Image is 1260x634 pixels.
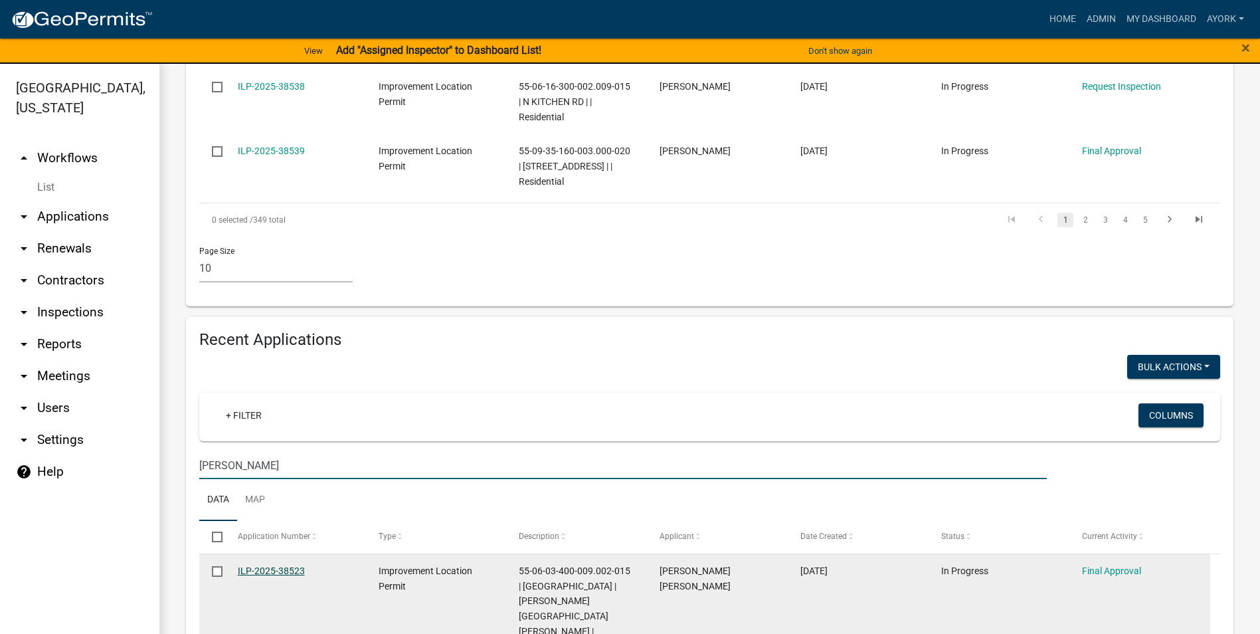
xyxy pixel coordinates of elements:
[238,532,310,541] span: Application Number
[941,566,988,576] span: In Progress
[647,521,788,553] datatable-header-cell: Applicant
[238,566,305,576] a: ILP-2025-38523
[16,209,32,225] i: arrow_drop_down
[16,400,32,416] i: arrow_drop_down
[660,566,731,591] span: Daniel Perez Islas
[199,452,1047,479] input: Search for applications
[16,368,32,384] i: arrow_drop_down
[1241,40,1250,56] button: Close
[999,213,1024,227] a: go to first page
[800,532,847,541] span: Date Created
[1028,213,1053,227] a: go to previous page
[1135,209,1155,231] li: page 5
[1202,7,1249,32] a: ayork
[1138,403,1204,427] button: Columns
[199,479,237,522] a: Data
[212,215,253,225] span: 0 selected /
[379,532,396,541] span: Type
[336,44,541,56] strong: Add "Assigned Inspector" to Dashboard List!
[1095,209,1115,231] li: page 3
[1117,213,1133,227] a: 4
[1097,213,1113,227] a: 3
[800,81,828,92] span: 07/29/2025
[238,81,305,92] a: ILP-2025-38538
[1082,81,1161,92] a: Request Inspection
[1082,566,1141,576] a: Final Approval
[519,146,630,187] span: 55-09-35-160-003.000-020 | 1762 E WOODCREST DRIVE NORTH | | Residential
[800,566,828,576] span: 06/27/2025
[1137,213,1153,227] a: 5
[519,532,559,541] span: Description
[379,81,472,107] span: Improvement Location Permit
[1121,7,1202,32] a: My Dashboard
[16,272,32,288] i: arrow_drop_down
[379,566,472,591] span: Improvement Location Permit
[199,521,225,553] datatable-header-cell: Select
[1069,521,1210,553] datatable-header-cell: Current Activity
[1241,39,1250,57] span: ×
[1115,209,1135,231] li: page 4
[929,521,1069,553] datatable-header-cell: Status
[16,150,32,166] i: arrow_drop_up
[660,81,731,92] span: Kevin
[660,532,694,541] span: Applicant
[1081,7,1121,32] a: Admin
[199,203,602,237] div: 349 total
[1075,209,1095,231] li: page 2
[519,81,630,122] span: 55-06-16-300-002.009-015 | N KITCHEN RD | | Residential
[16,464,32,480] i: help
[1157,213,1182,227] a: go to next page
[1127,355,1220,379] button: Bulk Actions
[365,521,506,553] datatable-header-cell: Type
[1077,213,1093,227] a: 2
[379,146,472,171] span: Improvement Location Permit
[803,40,877,62] button: Don't show again
[225,521,365,553] datatable-header-cell: Application Number
[1082,532,1137,541] span: Current Activity
[1082,146,1141,156] a: Final Approval
[199,330,1220,350] h4: Recent Applications
[16,432,32,448] i: arrow_drop_down
[788,521,929,553] datatable-header-cell: Date Created
[16,304,32,320] i: arrow_drop_down
[16,336,32,352] i: arrow_drop_down
[941,146,988,156] span: In Progress
[800,146,828,156] span: 07/28/2025
[1186,213,1212,227] a: go to last page
[1044,7,1081,32] a: Home
[941,81,988,92] span: In Progress
[16,241,32,257] i: arrow_drop_down
[1055,209,1075,231] li: page 1
[215,403,272,427] a: + Filter
[660,146,731,156] span: David Schroeder
[941,532,964,541] span: Status
[506,521,647,553] datatable-header-cell: Description
[238,146,305,156] a: ILP-2025-38539
[237,479,273,522] a: Map
[299,40,328,62] a: View
[1057,213,1073,227] a: 1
